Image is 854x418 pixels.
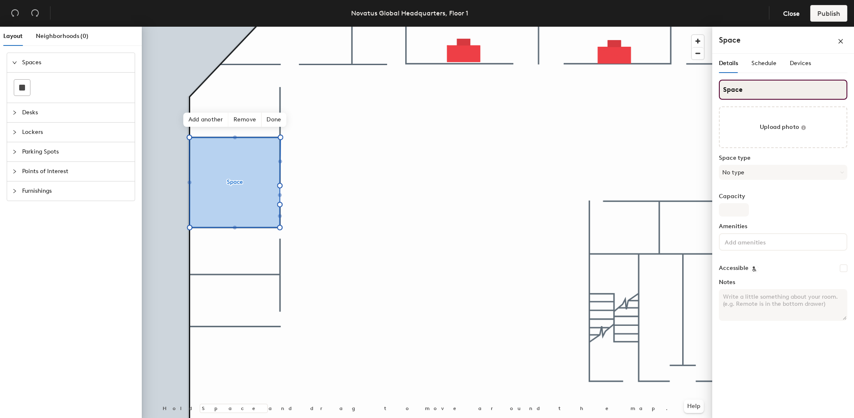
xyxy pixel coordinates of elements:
[22,123,130,142] span: Lockers
[12,130,17,135] span: collapsed
[723,237,798,247] input: Add amenities
[719,35,741,45] h4: Space
[719,279,847,286] label: Notes
[22,53,130,72] span: Spaces
[261,113,286,127] span: Done
[719,223,847,230] label: Amenities
[12,169,17,174] span: collapsed
[12,110,17,115] span: collapsed
[751,60,776,67] span: Schedule
[776,5,807,22] button: Close
[22,162,130,181] span: Points of Interest
[810,5,847,22] button: Publish
[783,10,800,18] span: Close
[12,60,17,65] span: expanded
[719,265,749,272] label: Accessible
[351,8,468,18] div: Novatus Global Headquarters, Floor 1
[684,400,704,413] button: Help
[7,5,23,22] button: Undo (⌘ + Z)
[838,38,844,44] span: close
[22,142,130,161] span: Parking Spots
[183,113,229,127] span: Add another
[229,113,262,127] span: Remove
[3,33,23,40] span: Layout
[719,60,738,67] span: Details
[719,193,847,200] label: Capacity
[22,181,130,201] span: Furnishings
[719,155,847,161] label: Space type
[790,60,811,67] span: Devices
[36,33,88,40] span: Neighborhoods (0)
[22,103,130,122] span: Desks
[719,165,847,180] button: No type
[12,149,17,154] span: collapsed
[719,106,847,148] button: Upload photo
[27,5,43,22] button: Redo (⌘ + ⇧ + Z)
[11,9,19,17] span: undo
[12,189,17,194] span: collapsed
